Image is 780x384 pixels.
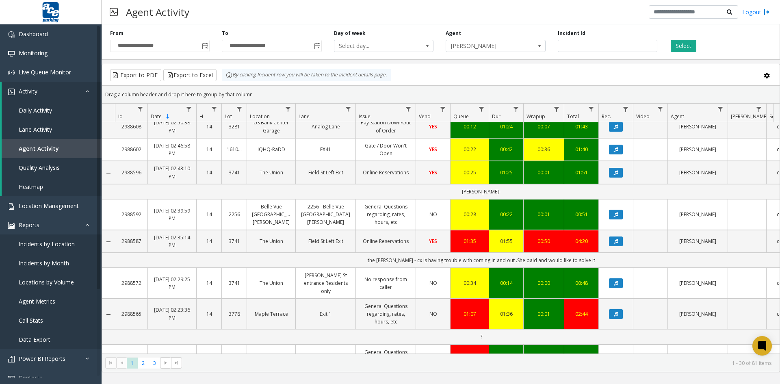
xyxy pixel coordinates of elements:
span: Page 1 [127,358,138,369]
h3: Agent Activity [122,2,193,22]
div: 00:01 [529,169,559,176]
a: Vend Filter Menu [438,104,448,115]
a: 01:36 [494,310,518,318]
span: Go to the last page [173,360,180,366]
span: YES [429,169,437,176]
a: Lane Filter Menu [343,104,354,115]
span: Monitoring [19,49,48,57]
div: 00:50 [529,237,559,245]
a: 3741 [227,237,242,245]
a: General Questions regarding, rates, hours, etc [361,348,411,372]
a: Heatmap [2,177,102,196]
kendo-pager-info: 1 - 30 of 81 items [187,360,771,367]
img: infoIcon.svg [226,72,232,78]
a: US Bank Center Garage [252,119,290,134]
span: Vend [419,113,431,120]
a: Activity [2,82,102,101]
a: Belle Vue [GEOGRAPHIC_DATA][PERSON_NAME] [252,203,290,226]
span: Toggle popup [312,40,321,52]
a: Lane Activity [2,120,102,139]
a: NO [421,310,445,318]
a: 14 [201,237,217,245]
span: Lot [225,113,232,120]
a: Collapse Details [102,239,115,245]
a: 2988592 [120,210,143,218]
a: 14 [201,279,217,287]
div: 01:25 [494,169,518,176]
a: General Questions regarding, rates, hours, etc [361,302,411,326]
a: 00:28 [455,210,484,218]
div: 00:42 [494,145,518,153]
div: 00:22 [455,145,484,153]
span: YES [429,238,437,245]
a: YES [421,237,445,245]
a: Agent Filter Menu [715,104,726,115]
a: Field St Left Exit [301,169,351,176]
a: General Questions regarding, rates, hours, etc [361,203,411,226]
a: YES [421,145,445,153]
span: [PERSON_NAME] [446,40,525,52]
img: 'icon' [8,69,15,76]
img: 'icon' [8,356,15,362]
a: 00:07 [529,123,559,130]
span: [PERSON_NAME] [731,113,768,120]
span: Sortable [165,113,171,120]
a: [PERSON_NAME] [673,279,723,287]
a: 00:00 [529,279,559,287]
span: Toggle popup [200,40,209,52]
a: 00:01 [529,210,559,218]
div: 01:24 [494,123,518,130]
span: Total [567,113,579,120]
a: The Union [252,237,290,245]
span: Go to the next page [160,357,171,369]
img: logout [763,8,770,16]
a: IQHQ-RaDD [252,145,290,153]
span: Lane [299,113,310,120]
span: Dashboard [19,30,48,38]
a: Online Reservations [361,169,411,176]
a: The Union [252,279,290,287]
button: Select [671,40,696,52]
a: 01:43 [569,123,594,130]
a: Gate / Door Won't Open [361,142,411,157]
a: Exit 1 [301,310,351,318]
a: 00:01 [529,310,559,318]
a: [PERSON_NAME] [673,210,723,218]
span: NO [429,280,437,286]
span: Id [118,113,123,120]
a: [DATE] 02:23:36 PM [153,306,191,321]
img: 'icon' [8,31,15,38]
span: Call Stats [19,317,43,324]
div: 01:07 [455,310,484,318]
img: 'icon' [8,50,15,57]
img: 'icon' [8,375,15,382]
div: 02:44 [569,310,594,318]
a: [PERSON_NAME] [673,123,723,130]
a: Online Reservations [361,237,411,245]
div: 01:35 [455,237,484,245]
span: Lane Activity [19,126,52,133]
span: Date [151,113,162,120]
span: Agent Metrics [19,297,55,305]
a: [PERSON_NAME] [673,169,723,176]
span: Heatmap [19,183,43,191]
button: Export to Excel [163,69,217,81]
a: EX41 [301,145,351,153]
span: Wrapup [526,113,545,120]
a: 3741 [227,169,242,176]
a: 2988587 [120,237,143,245]
a: Daily Activity [2,101,102,120]
label: From [110,30,123,37]
span: Daily Activity [19,106,52,114]
a: NO [421,210,445,218]
span: Power BI Reports [19,355,65,362]
a: Field St Left Exit [301,237,351,245]
span: YES [429,123,437,130]
span: Select day... [334,40,414,52]
a: 00:36 [529,145,559,153]
a: Agent Activity [2,139,102,158]
div: 00:14 [494,279,518,287]
span: H [199,113,203,120]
